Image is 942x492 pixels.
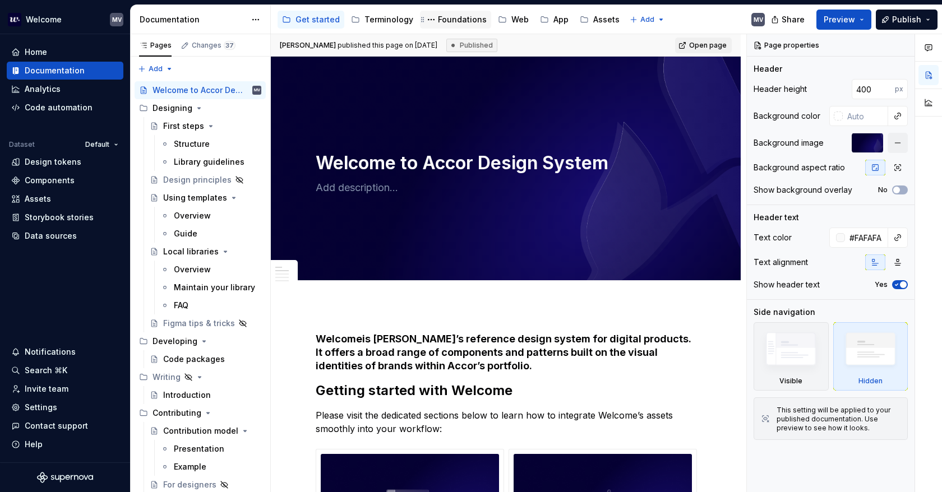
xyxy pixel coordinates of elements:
div: Structure [174,138,210,150]
span: 37 [224,41,235,50]
a: Presentation [156,440,266,458]
label: Yes [875,280,888,289]
button: Add [626,12,668,27]
div: Side navigation [754,307,815,318]
a: Code packages [145,350,266,368]
a: Invite team [7,380,123,398]
div: Dataset [9,140,35,149]
div: Contributing [135,404,266,422]
div: Notifications [25,346,76,358]
div: Get started [295,14,340,25]
a: Figma tips & tricks [145,314,266,332]
a: FAQ [156,296,266,314]
a: First steps [145,117,266,135]
img: 605a6a57-6d48-4b1b-b82b-b0bc8b12f237.png [8,13,21,26]
span: Share [782,14,805,25]
a: Contribution model [145,422,266,440]
div: Data sources [25,230,77,242]
div: Design principles [163,174,232,185]
a: Foundations [420,11,491,29]
div: Introduction [163,389,211,401]
div: Background image [754,137,824,148]
div: Header [754,63,782,75]
div: Example [174,461,206,472]
div: Help [25,439,43,450]
a: Structure [156,135,266,153]
a: Storybook stories [7,208,123,226]
div: Terminology [364,14,413,25]
div: Documentation [140,14,246,25]
button: Preview [816,10,871,30]
a: Assets [575,11,624,29]
a: Get started [278,11,344,29]
div: App [553,14,569,25]
button: Contact support [7,417,123,435]
div: Maintain your library [174,282,255,293]
div: Developing [135,332,266,350]
p: px [895,85,903,94]
a: Documentation [7,62,123,80]
div: Presentation [174,443,224,454]
div: Local libraries [163,246,219,257]
div: Show background overlay [754,184,852,196]
button: Publish [876,10,938,30]
div: Components [25,175,75,186]
p: Please visit the dedicated sections below to learn how to integrate Welcome’s assets smoothly int... [316,409,696,435]
div: Header height [754,83,807,95]
div: Home [25,47,47,58]
div: Designing [135,99,266,117]
div: Visible [779,377,802,386]
div: Hidden [833,322,908,391]
a: Maintain your library [156,279,266,296]
span: Default [85,140,109,149]
a: App [535,11,573,29]
div: Changes [192,41,235,50]
div: Writing [153,372,181,383]
div: Documentation [25,65,85,76]
a: Example [156,458,266,476]
div: Published [446,39,497,52]
div: Page tree [278,8,624,31]
strong: Welcome [316,333,362,345]
button: Share [765,10,812,30]
a: Home [7,43,123,61]
button: Default [80,137,123,152]
a: Web [493,11,533,29]
input: Auto [852,79,895,99]
div: Text alignment [754,257,808,268]
div: MV [112,15,122,24]
span: [PERSON_NAME] [280,41,336,49]
div: Background color [754,110,820,122]
button: Notifications [7,343,123,361]
a: Analytics [7,80,123,98]
a: Assets [7,190,123,208]
div: Pages [139,41,172,50]
a: Overview [156,207,266,225]
div: Assets [593,14,620,25]
div: Figma tips & tricks [163,318,235,329]
div: Overview [174,210,211,221]
div: Show header text [754,279,820,290]
div: Contributing [153,407,201,419]
div: Welcome to Accor Design System [153,85,245,96]
div: Using templates [163,192,227,203]
div: Library guidelines [174,156,244,168]
div: Guide [174,228,197,239]
div: Web [511,14,529,25]
a: Terminology [347,11,418,29]
a: Guide [156,225,266,243]
div: Writing [135,368,266,386]
div: Hidden [858,377,883,386]
div: Designing [153,103,192,114]
button: Search ⌘K [7,361,123,379]
span: Open page [689,41,727,50]
div: MV [754,15,763,24]
a: Settings [7,398,123,416]
div: Code packages [163,354,225,365]
div: Overview [174,264,211,275]
a: Data sources [7,227,123,245]
div: Storybook stories [25,212,94,223]
span: Preview [824,14,855,25]
svg: Supernova Logo [37,472,93,483]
